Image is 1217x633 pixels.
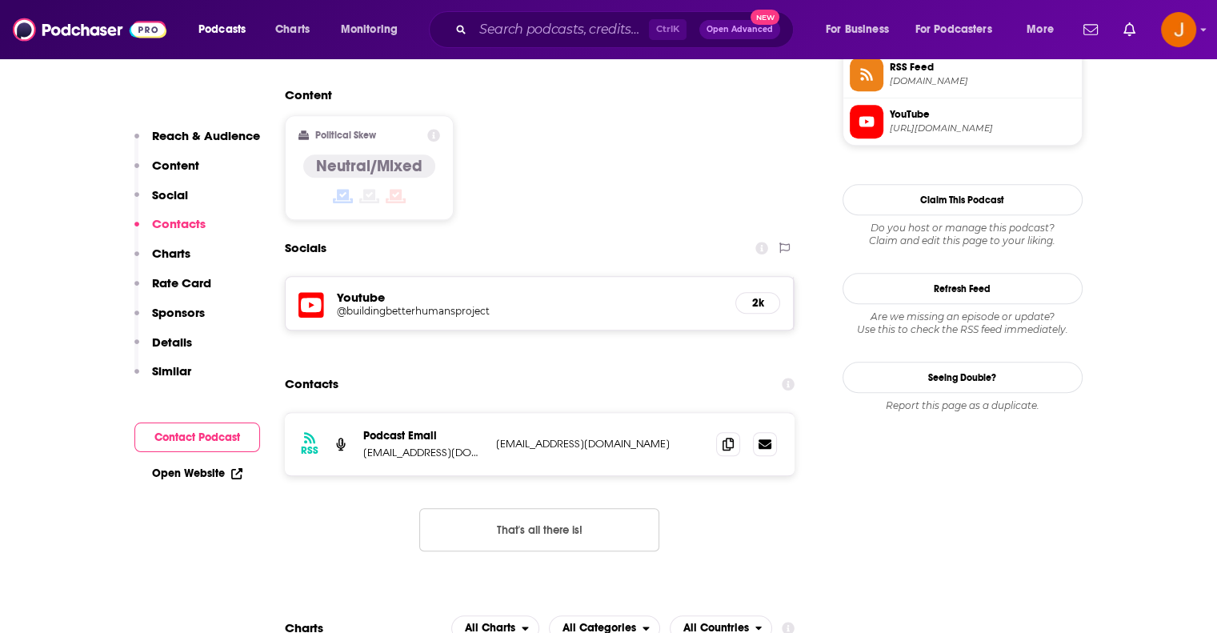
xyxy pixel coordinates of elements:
p: Charts [152,246,190,261]
h2: Political Skew [315,130,376,141]
button: Content [134,158,199,187]
input: Search podcasts, credits, & more... [473,17,649,42]
div: Are we missing an episode or update? Use this to check the RSS feed immediately. [843,310,1083,336]
h5: 2k [749,296,767,310]
button: Nothing here. [419,508,659,551]
button: open menu [187,17,266,42]
span: New [751,10,779,25]
a: Show notifications dropdown [1117,16,1142,43]
span: Open Advanced [707,26,773,34]
button: Open AdvancedNew [699,20,780,39]
span: omnycontent.com [890,75,1075,87]
p: Rate Card [152,275,211,290]
h2: Socials [285,233,326,263]
button: Social [134,187,188,217]
span: YouTube [890,107,1075,122]
button: Contacts [134,216,206,246]
span: More [1027,18,1054,41]
p: Podcast Email [363,429,483,443]
div: Claim and edit this page to your liking. [843,222,1083,247]
h3: RSS [301,444,318,457]
button: Rate Card [134,275,211,305]
h5: Youtube [337,290,723,305]
span: Do you host or manage this podcast? [843,222,1083,234]
span: Logged in as justine87181 [1161,12,1196,47]
h2: Content [285,87,783,102]
button: open menu [330,17,418,42]
a: Seeing Double? [843,362,1083,393]
button: Claim This Podcast [843,184,1083,215]
button: Details [134,335,192,364]
button: Show profile menu [1161,12,1196,47]
button: Similar [134,363,191,393]
span: Ctrl K [649,19,687,40]
p: [EMAIL_ADDRESS][DOMAIN_NAME] [363,446,483,459]
p: Similar [152,363,191,379]
button: Sponsors [134,305,205,335]
span: Charts [275,18,310,41]
span: Podcasts [198,18,246,41]
img: User Profile [1161,12,1196,47]
a: @buildingbetterhumansproject [337,305,723,317]
h4: Neutral/Mixed [316,156,422,176]
a: Show notifications dropdown [1077,16,1104,43]
div: Search podcasts, credits, & more... [444,11,809,48]
a: YouTube[URL][DOMAIN_NAME] [850,105,1075,138]
span: RSS Feed [890,60,1075,74]
button: open menu [815,17,909,42]
span: https://www.youtube.com/@buildingbetterhumansproject [890,122,1075,134]
button: Refresh Feed [843,273,1083,304]
p: Content [152,158,199,173]
p: Details [152,335,192,350]
span: For Business [826,18,889,41]
button: open menu [905,17,1015,42]
span: For Podcasters [915,18,992,41]
p: [EMAIL_ADDRESS][DOMAIN_NAME] [496,437,704,451]
h5: @buildingbetterhumansproject [337,305,593,317]
a: Open Website [152,467,242,480]
a: Charts [265,17,319,42]
p: Reach & Audience [152,128,260,143]
button: Charts [134,246,190,275]
p: Social [152,187,188,202]
p: Contacts [152,216,206,231]
button: Contact Podcast [134,423,260,452]
div: Report this page as a duplicate. [843,399,1083,412]
button: open menu [1015,17,1074,42]
span: Monitoring [341,18,398,41]
p: Sponsors [152,305,205,320]
button: Reach & Audience [134,128,260,158]
h2: Contacts [285,369,338,399]
a: RSS Feed[DOMAIN_NAME] [850,58,1075,91]
img: Podchaser - Follow, Share and Rate Podcasts [13,14,166,45]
